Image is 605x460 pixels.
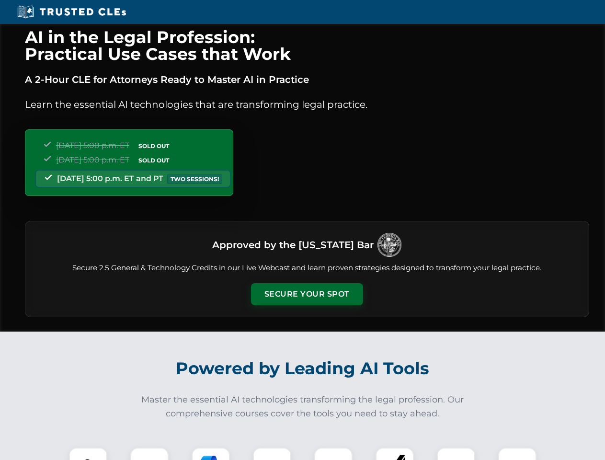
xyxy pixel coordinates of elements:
h3: Approved by the [US_STATE] Bar [212,236,374,253]
p: Secure 2.5 General & Technology Credits in our Live Webcast and learn proven strategies designed ... [37,263,577,274]
img: Trusted CLEs [14,5,129,19]
span: SOLD OUT [135,141,172,151]
img: Logo [377,233,401,257]
span: SOLD OUT [135,155,172,165]
h1: AI in the Legal Profession: Practical Use Cases that Work [25,29,589,62]
span: [DATE] 5:00 p.m. ET [56,141,129,150]
button: Secure Your Spot [251,283,363,305]
span: [DATE] 5:00 p.m. ET [56,155,129,164]
h2: Powered by Leading AI Tools [37,352,568,385]
p: A 2-Hour CLE for Attorneys Ready to Master AI in Practice [25,72,589,87]
p: Learn the essential AI technologies that are transforming legal practice. [25,97,589,112]
p: Master the essential AI technologies transforming the legal profession. Our comprehensive courses... [135,393,470,421]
